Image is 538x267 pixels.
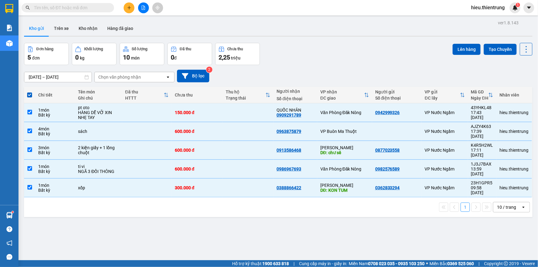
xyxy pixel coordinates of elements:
button: plus [124,2,134,13]
div: 0963875879 [277,129,301,134]
div: VP Nước Ngầm [425,166,465,171]
div: [PERSON_NAME] [320,145,369,150]
div: sách [78,129,119,134]
div: NGÃ 3 ĐỒI THÔNG [78,169,119,174]
h2: VP Nhận: Văn Phòng Đăk Nông [32,44,149,102]
div: Bất kỳ [38,131,72,136]
img: warehouse-icon [6,212,13,219]
button: file-add [138,2,149,13]
img: warehouse-icon [6,40,13,47]
img: solution-icon [6,25,13,31]
div: VP Buôn Ma Thuột [320,129,369,134]
span: | [478,260,479,267]
div: Văn Phòng Đăk Nông [320,110,369,115]
div: 43YHKL48 [471,105,493,110]
sup: 2 [206,67,212,73]
button: Kho gửi [24,21,49,36]
strong: 0369 525 060 [447,261,474,266]
button: Trên xe [49,21,74,36]
div: 600.000 đ [175,129,220,134]
button: aim [152,2,163,13]
button: Kho nhận [74,21,102,36]
span: món [131,55,140,60]
div: 1 món [38,164,72,169]
div: Người nhận [277,89,314,94]
div: Khối lượng [84,47,103,51]
div: 2 kiện giấy + 1 lồng chuột [78,145,119,155]
div: AJZY4K63 [471,124,493,129]
div: 17:39 [DATE] [471,129,493,139]
span: triệu [231,55,240,60]
svg: open [166,75,170,80]
div: Bất kỳ [38,150,72,155]
span: message [6,254,12,260]
div: 13:59 [DATE] [471,166,493,176]
div: 600.000 đ [175,148,220,153]
strong: 1900 633 818 [262,261,289,266]
span: 10 [123,54,130,61]
div: Tên món [78,89,119,94]
div: 17:43 [DATE] [471,110,493,120]
img: logo-vxr [5,4,13,13]
div: Trạng thái [226,96,265,101]
div: Thu hộ [226,89,265,94]
span: Cung cấp máy in - giấy in: [299,260,347,267]
button: Bộ lọc [177,70,209,82]
button: Hàng đã giao [102,21,138,36]
span: 0 [171,54,174,61]
div: Đơn hàng [36,47,53,51]
button: Chưa thu2,25 triệu [215,43,260,65]
div: 0909291789 [277,113,301,117]
button: Đơn hàng5đơn [24,43,69,65]
th: Toggle SortBy [317,87,372,103]
div: Chưa thu [228,47,243,51]
div: Số lượng [132,47,148,51]
div: ti vi [78,164,119,169]
button: caret-down [524,2,534,13]
span: đơn [32,55,40,60]
div: hieu.thientrung [499,185,529,190]
div: 600.000 đ [175,166,220,171]
div: xốp [78,185,119,190]
span: question-circle [6,226,12,232]
sup: 1 [12,211,14,213]
div: 0986967693 [277,166,301,171]
div: pt oto [78,105,119,110]
span: 2,25 [219,54,230,61]
div: HÀNG DỄ VỠ XIN NHẸ TAY [78,110,119,120]
input: Select a date range. [24,72,92,82]
span: | [294,260,294,267]
div: DĐ: chư sê [320,150,369,155]
div: Bất kỳ [38,188,72,193]
div: Chọn văn phòng nhận [98,74,141,80]
span: 0 [75,54,79,61]
span: Miền Bắc [429,260,474,267]
span: notification [6,240,12,246]
div: VP Nước Ngầm [425,185,465,190]
b: Nhà xe Thiên Trung [25,5,55,42]
div: Đã thu [125,89,164,94]
button: Tạo Chuyến [484,44,517,55]
div: ĐC giao [320,96,364,101]
div: K4R5H2WL [471,143,493,148]
div: 0362833294 [375,185,400,190]
div: Văn Phòng Đăk Nông [320,166,369,171]
span: đ [174,55,177,60]
div: VP Nước Ngầm [425,148,465,153]
div: Ghi chú [78,96,119,101]
div: Ngày ĐH [471,96,488,101]
span: ⚪️ [426,262,428,265]
div: VP Nước Ngầm [425,110,465,115]
div: 1 món [38,108,72,113]
span: plus [127,6,131,10]
div: 4 món [38,126,72,131]
div: Người gửi [375,89,419,94]
th: Toggle SortBy [468,87,496,103]
div: 17:11 [DATE] [471,148,493,158]
span: copyright [504,261,508,266]
span: hieu.thientrung [466,4,510,11]
div: Đã thu [180,47,191,51]
img: icon-new-feature [512,5,518,10]
span: aim [155,6,160,10]
div: 0942999326 [375,110,400,115]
